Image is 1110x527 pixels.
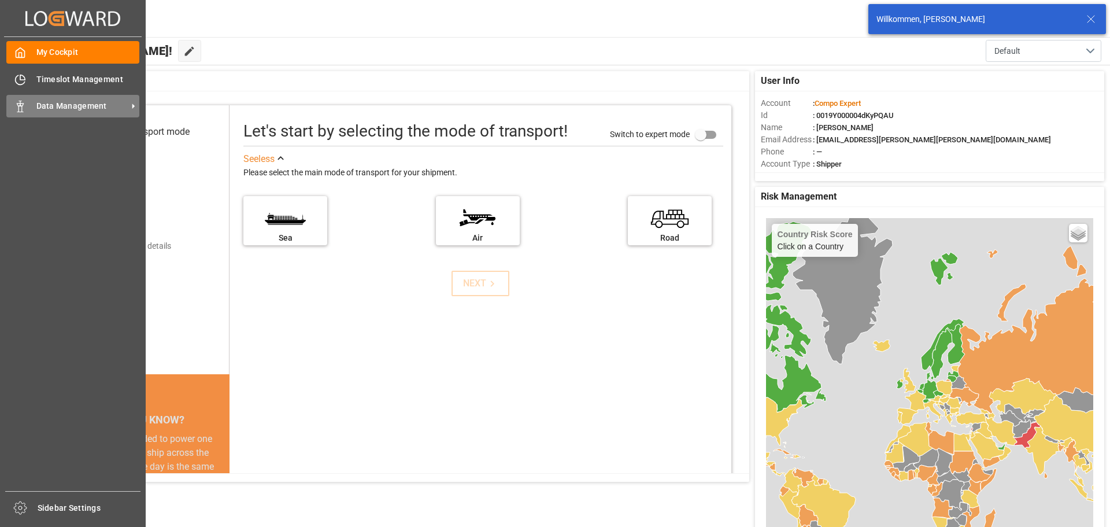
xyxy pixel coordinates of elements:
[634,232,706,244] div: Road
[994,45,1020,57] span: Default
[243,166,723,180] div: Please select the main mode of transport for your shipment.
[6,68,139,90] a: Timeslot Management
[463,277,498,290] div: NEXT
[761,146,813,158] span: Phone
[249,232,321,244] div: Sea
[243,152,275,166] div: See less
[38,502,141,514] span: Sidebar Settings
[761,74,800,88] span: User Info
[986,40,1101,62] button: open menu
[36,73,140,86] span: Timeslot Management
[610,129,690,138] span: Switch to expert mode
[813,99,861,108] span: :
[778,230,853,239] h4: Country Risk Score
[813,111,894,120] span: : 0019Y000004dKyPQAU
[813,160,842,168] span: : Shipper
[876,13,1075,25] div: Willkommen, [PERSON_NAME]
[761,97,813,109] span: Account
[1069,224,1087,242] a: Layers
[76,432,216,515] div: The energy needed to power one large container ship across the ocean in a single day is the same ...
[62,408,230,432] div: DID YOU KNOW?
[36,46,140,58] span: My Cockpit
[452,271,509,296] button: NEXT
[761,134,813,146] span: Email Address
[761,158,813,170] span: Account Type
[813,135,1051,144] span: : [EMAIL_ADDRESS][PERSON_NAME][PERSON_NAME][DOMAIN_NAME]
[813,148,822,156] span: : —
[778,230,853,251] div: Click on a Country
[761,121,813,134] span: Name
[48,40,172,62] span: Hello [PERSON_NAME]!
[761,190,837,204] span: Risk Management
[6,41,139,64] a: My Cockpit
[36,100,128,112] span: Data Management
[243,119,568,143] div: Let's start by selecting the mode of transport!
[813,123,874,132] span: : [PERSON_NAME]
[761,109,813,121] span: Id
[442,232,514,244] div: Air
[815,99,861,108] span: Compo Expert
